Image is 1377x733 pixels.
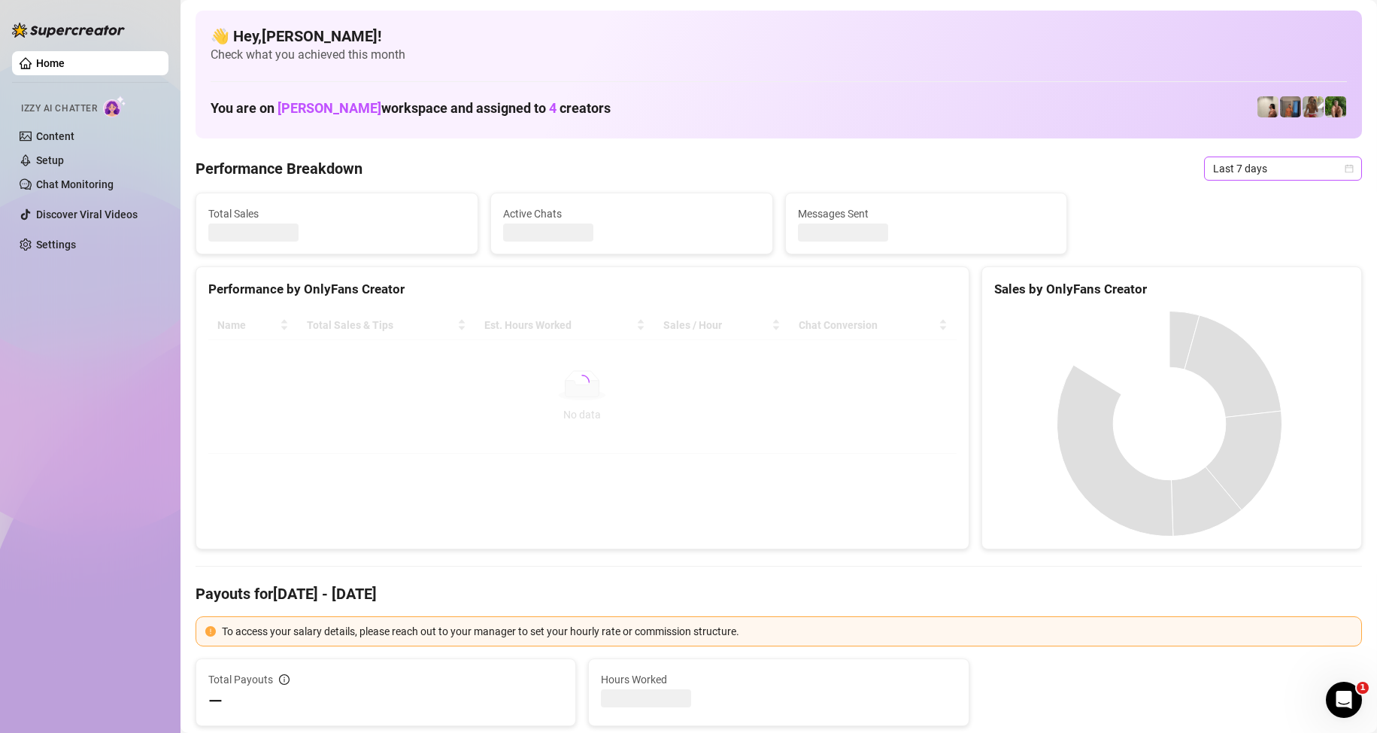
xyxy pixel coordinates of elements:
[36,239,76,251] a: Settings
[994,279,1349,300] div: Sales by OnlyFans Creator
[208,689,223,713] span: —
[279,674,290,685] span: info-circle
[1213,157,1353,180] span: Last 7 days
[196,158,362,179] h4: Performance Breakdown
[798,205,1055,222] span: Messages Sent
[1257,96,1278,117] img: Ralphy
[1303,96,1324,117] img: Nathaniel
[278,100,381,116] span: [PERSON_NAME]
[103,96,126,117] img: AI Chatter
[208,205,466,222] span: Total Sales
[36,178,114,190] a: Chat Monitoring
[208,279,957,300] div: Performance by OnlyFans Creator
[211,47,1347,63] span: Check what you achieved this month
[208,671,273,688] span: Total Payouts
[1326,682,1362,718] iframe: Intercom live chat
[1345,164,1354,173] span: calendar
[36,154,64,166] a: Setup
[12,23,125,38] img: logo-BBDzfeDw.svg
[36,208,138,221] a: Discover Viral Videos
[503,205,760,222] span: Active Chats
[1280,96,1301,117] img: Wayne
[1357,682,1369,694] span: 1
[211,100,611,117] h1: You are on workspace and assigned to creators
[222,623,1352,640] div: To access your salary details, please reach out to your manager to set your hourly rate or commis...
[205,626,216,637] span: exclamation-circle
[549,100,557,116] span: 4
[211,26,1347,47] h4: 👋 Hey, [PERSON_NAME] !
[21,102,97,116] span: Izzy AI Chatter
[36,130,74,142] a: Content
[196,583,1362,604] h4: Payouts for [DATE] - [DATE]
[601,671,956,688] span: Hours Worked
[1325,96,1346,117] img: Nathaniel
[575,375,590,390] span: loading
[36,57,65,69] a: Home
